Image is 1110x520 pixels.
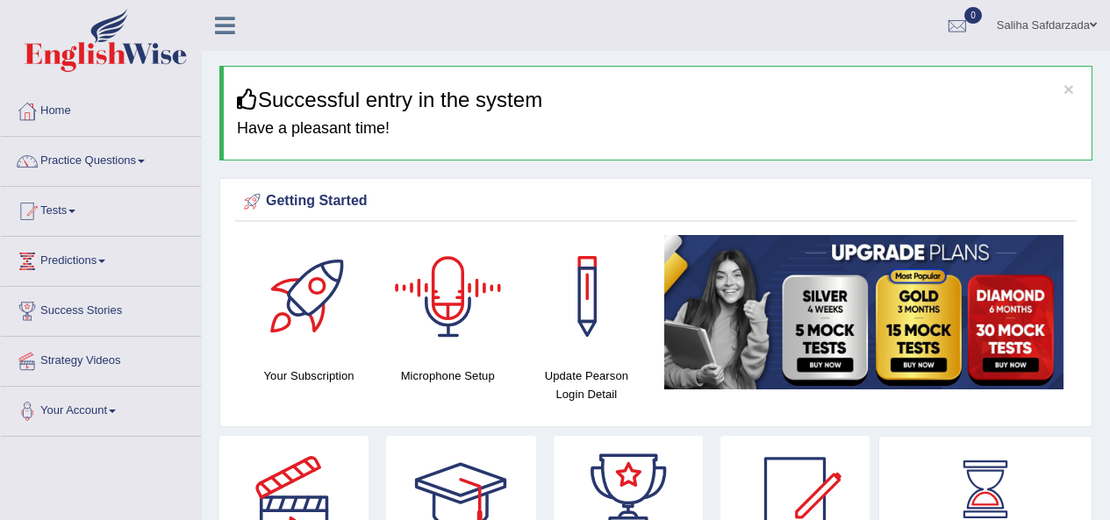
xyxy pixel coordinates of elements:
[237,120,1078,138] h4: Have a pleasant time!
[1,387,201,431] a: Your Account
[1,137,201,181] a: Practice Questions
[1,337,201,381] a: Strategy Videos
[1,237,201,281] a: Predictions
[1,287,201,331] a: Success Stories
[237,89,1078,111] h3: Successful entry in the system
[387,367,508,385] h4: Microphone Setup
[1,87,201,131] a: Home
[526,367,647,403] h4: Update Pearson Login Detail
[248,367,369,385] h4: Your Subscription
[1,187,201,231] a: Tests
[964,7,982,24] span: 0
[664,235,1063,389] img: small5.jpg
[240,189,1072,215] div: Getting Started
[1063,80,1074,98] button: ×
